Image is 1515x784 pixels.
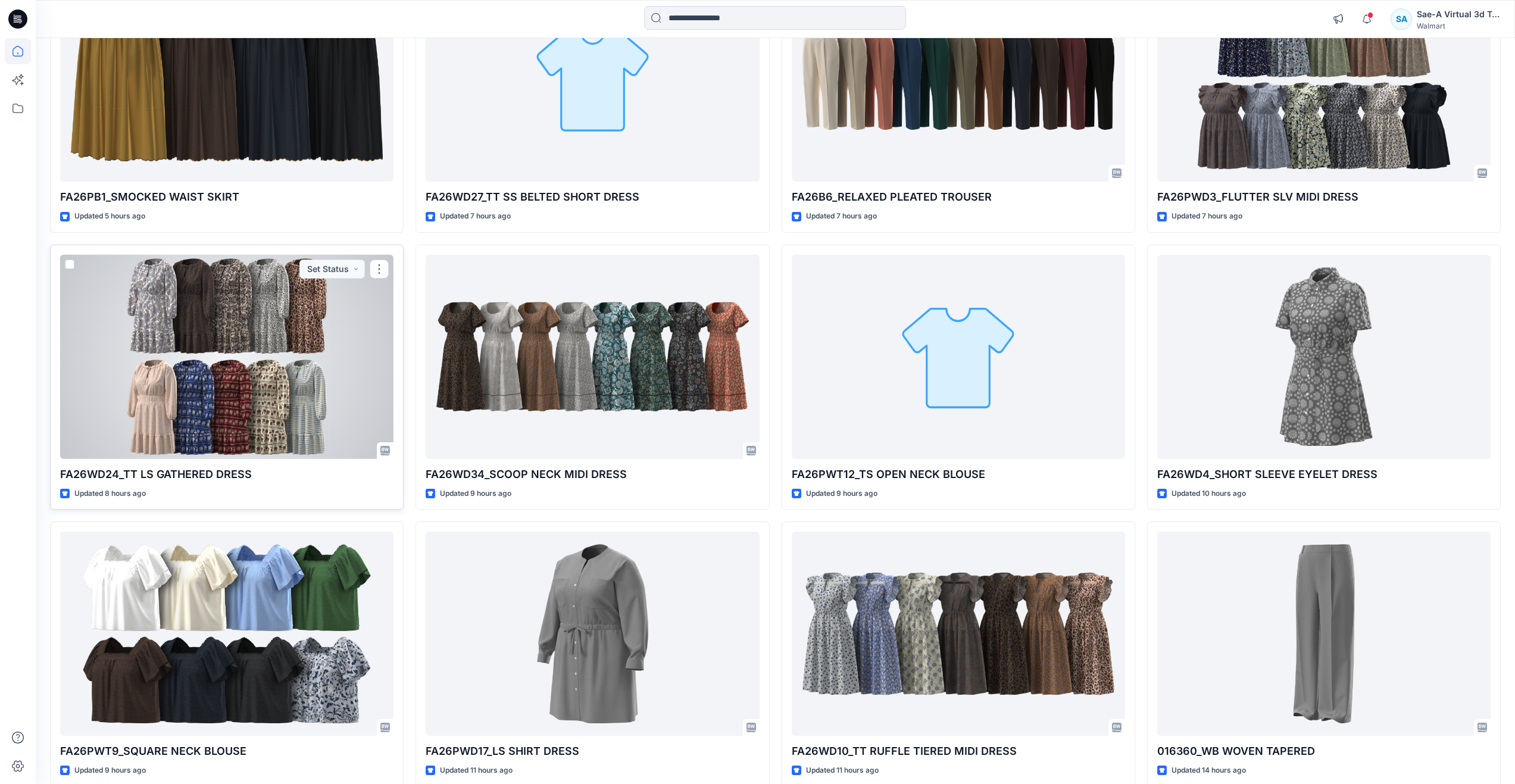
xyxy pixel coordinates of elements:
[806,764,879,777] p: Updated 11 hours ago
[60,532,393,736] a: FA26PWT9_SQUARE NECK BLOUSE
[426,189,759,205] p: FA26WD27_TT SS BELTED SHORT DRESS
[792,532,1125,736] a: FA26WD10_TT RUFFLE TIERED MIDI DRESS
[1157,743,1491,760] p: 016360_WB WOVEN TAPERED
[1417,21,1500,30] div: Walmart
[426,532,759,736] a: FA26PWD17_LS SHIRT DRESS
[440,764,513,777] p: Updated 11 hours ago
[1417,7,1500,21] div: Sae-A Virtual 3d Team
[60,189,393,205] p: FA26PB1_SMOCKED WAIST SKIRT
[60,466,393,483] p: FA26WD24_TT LS GATHERED DRESS
[792,743,1125,760] p: FA26WD10_TT RUFFLE TIERED MIDI DRESS
[806,210,877,223] p: Updated 7 hours ago
[74,210,145,223] p: Updated 5 hours ago
[1172,764,1246,777] p: Updated 14 hours ago
[60,743,393,760] p: FA26PWT9_SQUARE NECK BLOUSE
[792,189,1125,205] p: FA26B6_RELAXED PLEATED TROUSER
[792,466,1125,483] p: FA26PWT12_TS OPEN NECK BLOUSE
[1172,488,1246,500] p: Updated 10 hours ago
[1157,189,1491,205] p: FA26PWD3_FLUTTER SLV MIDI DRESS
[426,743,759,760] p: FA26PWD17_LS SHIRT DRESS
[1157,466,1491,483] p: FA26WD4_SHORT SLEEVE EYELET DRESS
[440,488,511,500] p: Updated 9 hours ago
[1172,210,1242,223] p: Updated 7 hours ago
[74,488,146,500] p: Updated 8 hours ago
[426,466,759,483] p: FA26WD34_SCOOP NECK MIDI DRESS
[806,488,877,500] p: Updated 9 hours ago
[1157,532,1491,736] a: 016360_WB WOVEN TAPERED
[440,210,511,223] p: Updated 7 hours ago
[426,255,759,459] a: FA26WD34_SCOOP NECK MIDI DRESS
[1157,255,1491,459] a: FA26WD4_SHORT SLEEVE EYELET DRESS
[1391,8,1412,30] div: SA
[74,764,146,777] p: Updated 9 hours ago
[792,255,1125,459] a: FA26PWT12_TS OPEN NECK BLOUSE
[60,255,393,459] a: FA26WD24_TT LS GATHERED DRESS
